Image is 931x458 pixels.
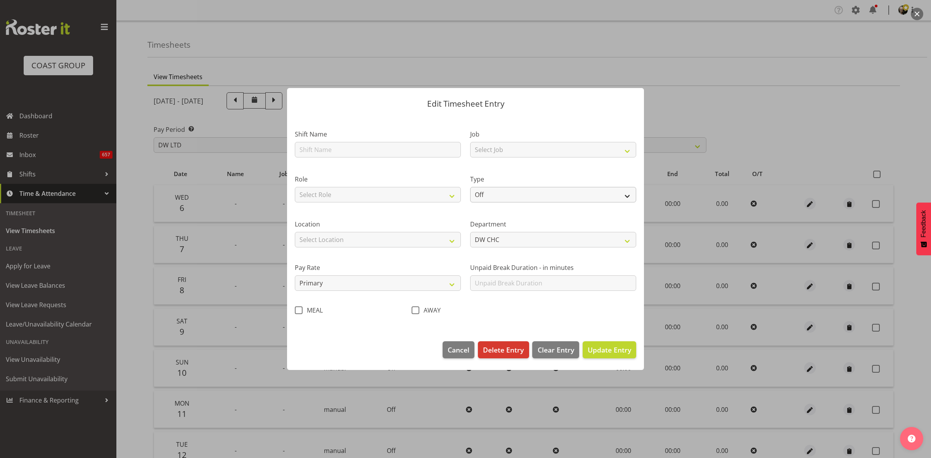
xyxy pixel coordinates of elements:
input: Unpaid Break Duration [470,275,636,291]
span: Update Entry [588,345,631,354]
label: Pay Rate [295,263,461,272]
button: Update Entry [583,341,636,358]
label: Shift Name [295,130,461,139]
button: Clear Entry [532,341,579,358]
p: Edit Timesheet Entry [295,100,636,108]
label: Job [470,130,636,139]
label: Unpaid Break Duration - in minutes [470,263,636,272]
span: MEAL [303,306,323,314]
button: Feedback - Show survey [916,202,931,255]
span: Clear Entry [538,345,574,355]
label: Location [295,219,461,229]
label: Department [470,219,636,229]
span: AWAY [419,306,441,314]
button: Delete Entry [478,341,529,358]
button: Cancel [443,341,474,358]
span: Feedback [920,210,927,237]
img: help-xxl-2.png [908,435,915,442]
label: Type [470,175,636,184]
input: Shift Name [295,142,461,157]
span: Delete Entry [483,345,524,355]
span: Cancel [448,345,469,355]
label: Role [295,175,461,184]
